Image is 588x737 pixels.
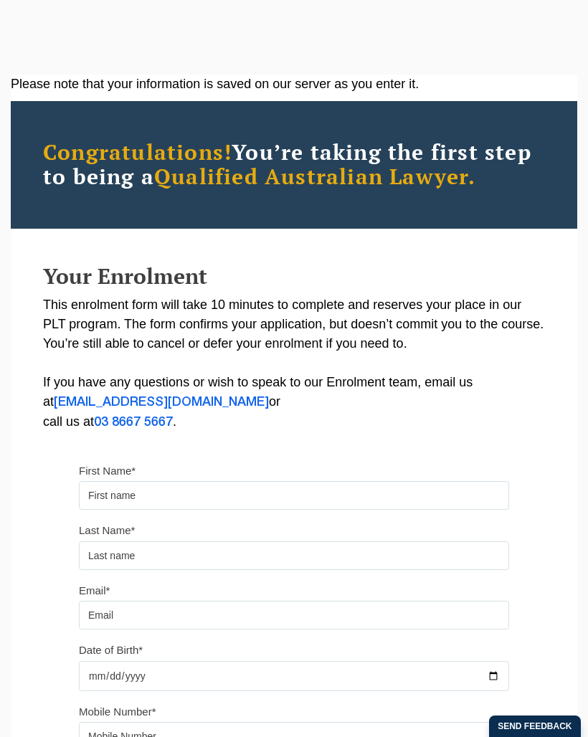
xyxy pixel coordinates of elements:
[43,141,545,189] h2: You’re taking the first step to being a
[43,138,232,166] span: Congratulations!
[79,523,135,538] label: Last Name*
[11,75,577,94] div: Please note that your information is saved on our server as you enter it.
[43,265,545,288] h2: Your Enrolment
[79,481,509,510] input: First name
[79,541,509,570] input: Last name
[94,417,173,428] a: 03 8667 5667
[154,162,476,191] span: Qualified Australian Lawyer.
[79,584,110,598] label: Email*
[54,396,269,408] a: [EMAIL_ADDRESS][DOMAIN_NAME]
[79,705,156,719] label: Mobile Number*
[43,295,545,432] p: This enrolment form will take 10 minutes to complete and reserves your place in our PLT program. ...
[79,464,136,478] label: First Name*
[79,601,509,629] input: Email
[79,643,143,657] label: Date of Birth*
